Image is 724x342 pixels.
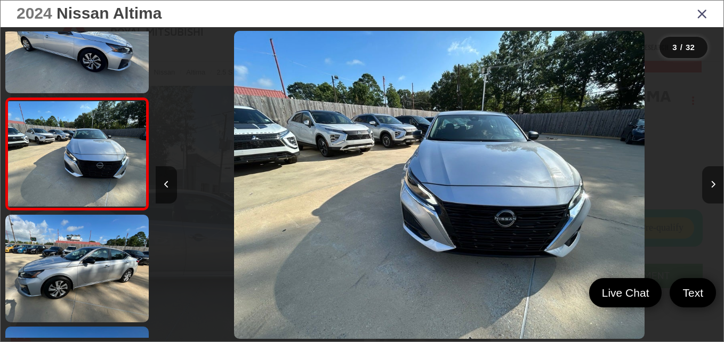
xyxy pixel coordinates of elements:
[589,278,662,307] a: Live Chat
[156,166,177,203] button: Previous image
[597,286,655,300] span: Live Chat
[686,43,695,52] span: 32
[17,4,52,22] span: 2024
[57,4,162,22] span: Nissan Altima
[677,286,709,300] span: Text
[4,214,150,323] img: 2024 Nissan Altima 2.5 S
[6,101,147,207] img: 2024 Nissan Altima 2.5 S
[234,31,645,339] img: 2024 Nissan Altima 2.5 S
[156,31,723,339] div: 2024 Nissan Altima 2.5 S 2
[672,43,677,52] span: 3
[702,166,723,203] button: Next image
[670,278,716,307] a: Text
[679,44,683,51] span: /
[697,6,707,20] i: Close gallery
